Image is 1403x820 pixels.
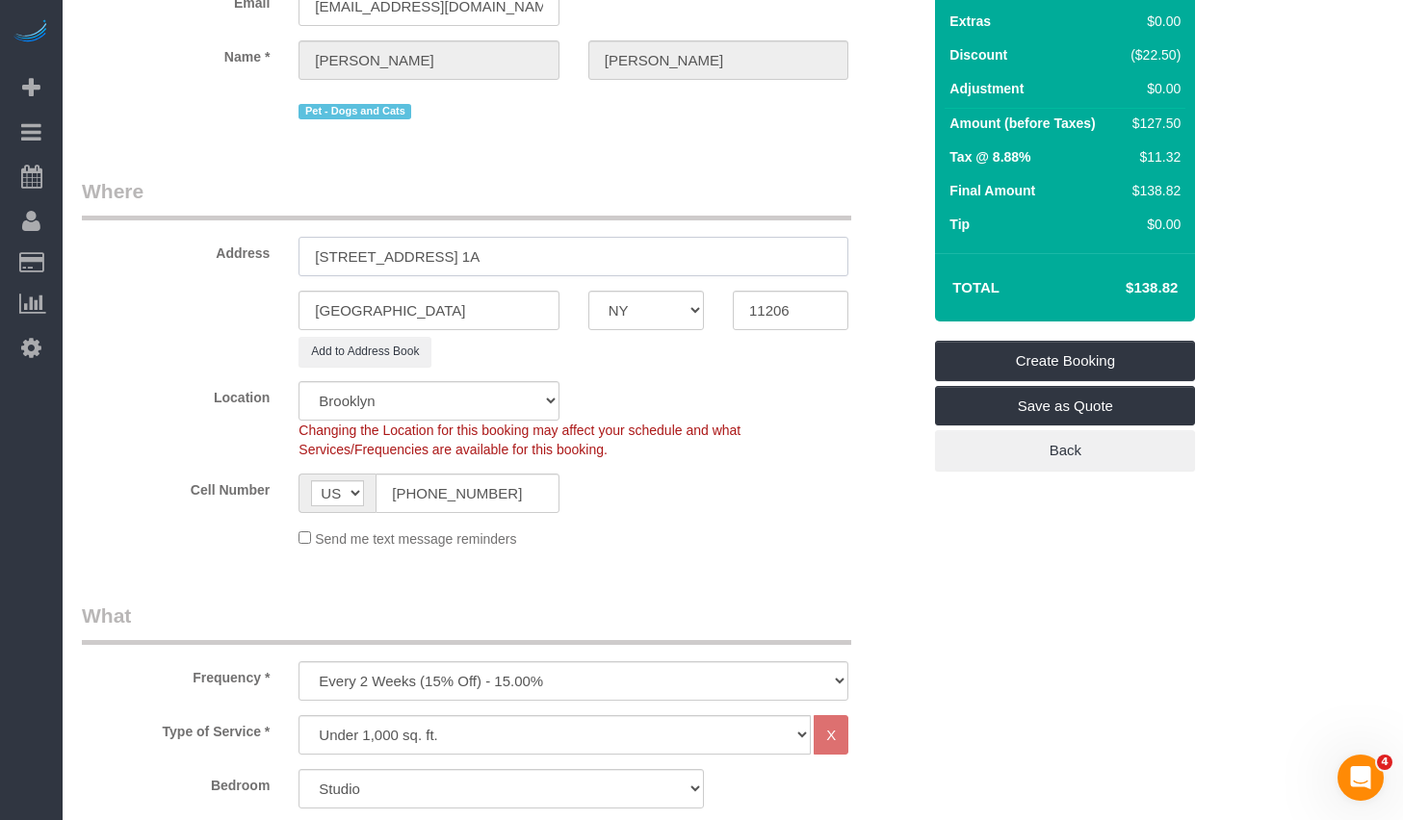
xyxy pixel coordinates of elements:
[67,661,284,687] label: Frequency *
[299,337,431,367] button: Add to Address Book
[82,602,851,645] legend: What
[299,104,411,119] span: Pet - Dogs and Cats
[67,715,284,741] label: Type of Service *
[299,40,559,80] input: First Name
[949,79,1024,98] label: Adjustment
[376,474,559,513] input: Cell Number
[67,381,284,407] label: Location
[1124,79,1182,98] div: $0.00
[1068,280,1178,296] h4: $138.82
[733,291,848,330] input: Zip Code
[1124,114,1182,133] div: $127.50
[935,386,1195,426] a: Save as Quote
[1338,755,1384,801] iframe: Intercom live chat
[1124,12,1182,31] div: $0.00
[315,531,516,547] span: Send me text message reminders
[67,237,284,263] label: Address
[1377,755,1392,770] span: 4
[67,40,284,66] label: Name *
[935,341,1195,381] a: Create Booking
[67,474,284,500] label: Cell Number
[949,45,1007,64] label: Discount
[12,19,50,46] img: Automaid Logo
[1124,45,1182,64] div: ($22.50)
[1124,215,1182,234] div: $0.00
[949,114,1095,133] label: Amount (before Taxes)
[952,279,1000,295] strong: Total
[299,291,559,330] input: City
[299,423,740,457] span: Changing the Location for this booking may affect your schedule and what Services/Frequencies are...
[949,181,1035,200] label: Final Amount
[935,430,1195,471] a: Back
[949,12,991,31] label: Extras
[82,177,851,220] legend: Where
[1124,181,1182,200] div: $138.82
[1124,147,1182,167] div: $11.32
[67,769,284,795] label: Bedroom
[949,215,970,234] label: Tip
[949,147,1030,167] label: Tax @ 8.88%
[588,40,848,80] input: Last Name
